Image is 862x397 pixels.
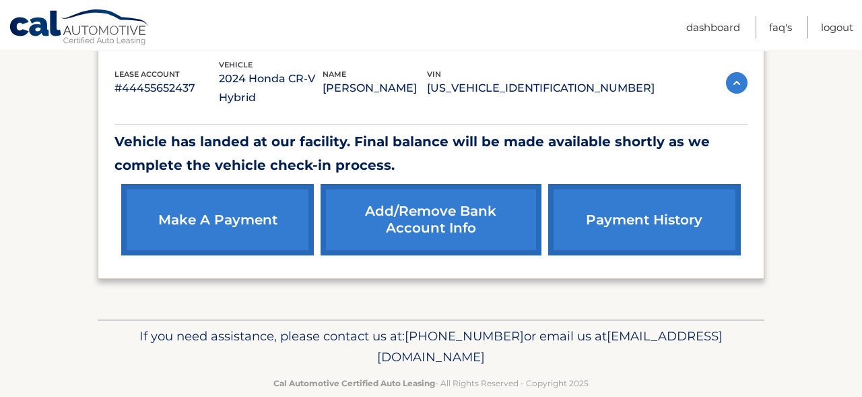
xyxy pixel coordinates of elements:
[273,378,435,388] strong: Cal Automotive Certified Auto Leasing
[821,16,853,38] a: Logout
[726,72,748,94] img: accordion-active.svg
[114,69,180,79] span: lease account
[106,326,756,369] p: If you need assistance, please contact us at: or email us at
[9,9,150,48] a: Cal Automotive
[686,16,740,38] a: Dashboard
[321,184,541,255] a: Add/Remove bank account info
[219,69,323,107] p: 2024 Honda CR-V Hybrid
[405,328,524,344] span: [PHONE_NUMBER]
[114,79,219,98] p: #44455652437
[548,184,741,255] a: payment history
[427,69,441,79] span: vin
[114,130,748,177] p: Vehicle has landed at our facility. Final balance will be made available shortly as we complete t...
[769,16,792,38] a: FAQ's
[323,69,346,79] span: name
[219,60,253,69] span: vehicle
[323,79,427,98] p: [PERSON_NAME]
[106,376,756,390] p: - All Rights Reserved - Copyright 2025
[427,79,655,98] p: [US_VEHICLE_IDENTIFICATION_NUMBER]
[121,184,314,255] a: make a payment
